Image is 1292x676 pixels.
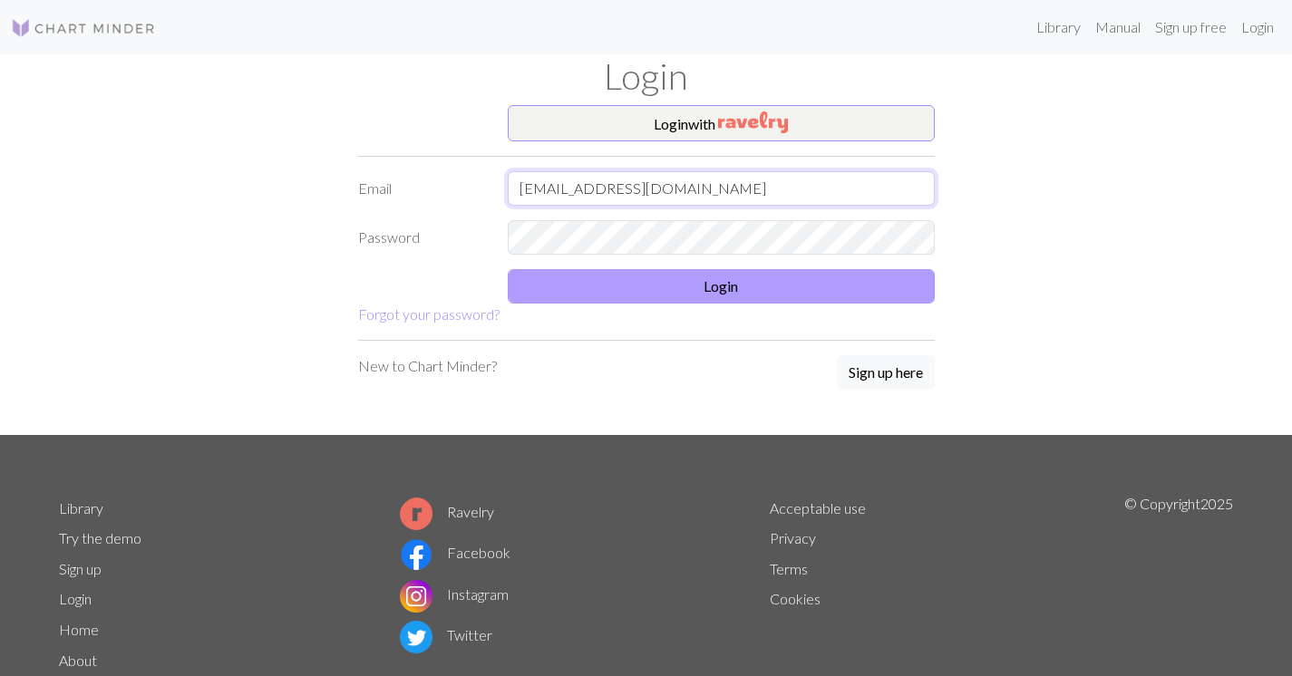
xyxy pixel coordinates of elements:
a: Login [59,590,92,607]
a: Ravelry [400,503,494,520]
img: Logo [11,17,156,39]
a: Forgot your password? [358,305,500,323]
button: Loginwith [508,105,935,141]
label: Email [347,171,497,206]
a: About [59,652,97,669]
label: Password [347,220,497,255]
button: Sign up here [837,355,935,390]
a: Facebook [400,544,510,561]
a: Sign up [59,560,102,577]
img: Instagram logo [400,580,432,613]
a: Library [1029,9,1088,45]
img: Facebook logo [400,538,432,571]
img: Twitter logo [400,621,432,653]
a: Sign up here [837,355,935,391]
a: Manual [1088,9,1148,45]
a: Privacy [770,529,816,546]
a: Acceptable use [770,499,866,517]
a: Terms [770,560,808,577]
p: © Copyright 2025 [1124,493,1233,676]
a: Login [1234,9,1281,45]
a: Instagram [400,585,509,603]
a: Library [59,499,103,517]
p: New to Chart Minder? [358,355,497,377]
a: Cookies [770,590,821,607]
button: Login [508,269,935,304]
a: Sign up free [1148,9,1234,45]
img: Ravelry [718,111,788,133]
img: Ravelry logo [400,497,432,530]
a: Home [59,621,99,638]
h1: Login [48,54,1245,98]
a: Twitter [400,626,492,643]
a: Try the demo [59,529,141,546]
